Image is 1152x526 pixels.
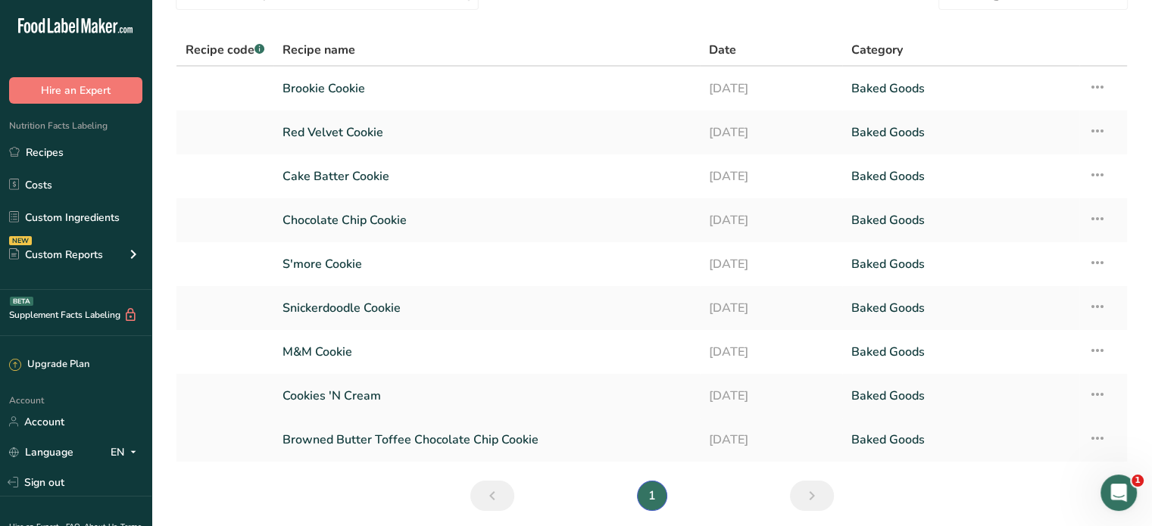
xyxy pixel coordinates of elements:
a: [DATE] [709,336,833,368]
a: [DATE] [709,292,833,324]
a: [DATE] [709,204,833,236]
div: BETA [10,297,33,306]
a: Baked Goods [851,380,1070,412]
a: Baked Goods [851,292,1070,324]
a: M&M Cookie [283,336,691,368]
a: [DATE] [709,380,833,412]
a: Previous page [470,481,514,511]
a: Brookie Cookie [283,73,691,104]
a: [DATE] [709,248,833,280]
a: Baked Goods [851,424,1070,456]
a: Language [9,439,73,465]
a: Cake Batter Cookie [283,160,691,192]
iframe: Intercom live chat [1100,475,1137,511]
a: Baked Goods [851,204,1070,236]
a: [DATE] [709,117,833,148]
span: Category [851,41,903,59]
button: Hire an Expert [9,77,142,104]
a: Baked Goods [851,160,1070,192]
span: Date [709,41,736,59]
div: Custom Reports [9,247,103,263]
a: Baked Goods [851,248,1070,280]
a: Next page [790,481,834,511]
a: Baked Goods [851,336,1070,368]
a: Snickerdoodle Cookie [283,292,691,324]
span: 1 [1132,475,1144,487]
a: [DATE] [709,73,833,104]
a: S'more Cookie [283,248,691,280]
a: Browned Butter Toffee Chocolate Chip Cookie [283,424,691,456]
div: EN [111,443,142,461]
a: Cookies 'N Cream [283,380,691,412]
a: Baked Goods [851,73,1070,104]
div: Upgrade Plan [9,357,89,372]
a: Baked Goods [851,117,1070,148]
span: Recipe code [186,42,264,58]
a: Red Velvet Cookie [283,117,691,148]
div: NEW [9,236,32,245]
a: [DATE] [709,424,833,456]
a: [DATE] [709,160,833,192]
a: Chocolate Chip Cookie [283,204,691,236]
span: Recipe name [283,41,355,59]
